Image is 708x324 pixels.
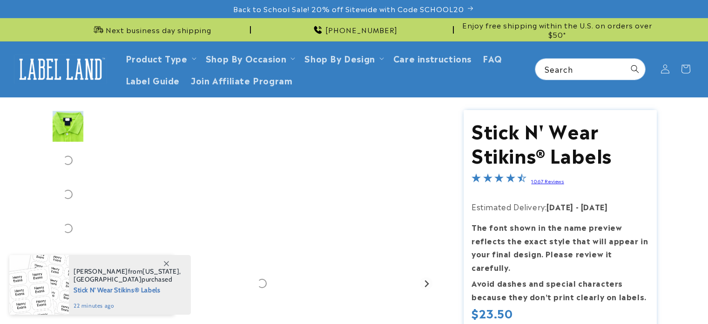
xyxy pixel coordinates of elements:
strong: [DATE] [581,201,608,212]
a: Care instructions [388,47,477,69]
span: Enjoy free shipping within the U.S. on orders over $50* [458,21,657,39]
div: Go to slide 4 [52,178,84,211]
div: Announcement [52,18,251,41]
a: FAQ [477,47,508,69]
summary: Shop By Design [299,47,387,69]
span: [PERSON_NAME] [74,267,128,276]
a: Product Type [126,52,188,64]
a: Join Affiliate Program [185,69,298,91]
span: FAQ [483,53,502,63]
a: Label Land [11,51,111,87]
button: Next slide [420,277,432,290]
a: 1067 Reviews [531,178,564,184]
summary: Shop By Occasion [200,47,299,69]
span: Next business day shipping [106,25,211,34]
strong: The font shown in the name preview reflects the exact style that will appear in your final design... [472,221,648,273]
span: [PHONE_NUMBER] [325,25,398,34]
span: $23.50 [472,306,513,320]
span: 4.7-star overall rating [472,174,526,186]
span: Back to School Sale! 20% off Sitewide with Code SCHOOL20 [233,4,464,14]
div: Announcement [458,18,657,41]
span: Shop By Occasion [206,53,287,63]
button: Search [625,59,645,79]
span: from , purchased [74,268,181,283]
img: Label Land [14,55,107,83]
div: Go to slide 3 [52,144,84,177]
span: Join Affiliate Program [191,75,292,85]
strong: Avoid dashes and special characters because they don’t print clearly on labels. [472,277,647,302]
p: Estimated Delivery: [472,200,648,214]
strong: - [576,201,579,212]
div: Announcement [255,18,454,41]
div: Go to slide 6 [52,246,84,279]
img: Stick N' Wear® Labels - Label Land [52,110,84,143]
span: [GEOGRAPHIC_DATA] [74,275,142,283]
span: [US_STATE] [142,267,179,276]
span: Label Guide [126,75,180,85]
a: Label Guide [120,69,186,91]
a: Shop By Design [304,52,375,64]
div: Go to slide 2 [52,110,84,143]
span: Care instructions [393,53,472,63]
strong: [DATE] [546,201,573,212]
summary: Product Type [120,47,200,69]
h1: Stick N' Wear Stikins® Labels [472,118,648,166]
div: Go to slide 5 [52,212,84,245]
